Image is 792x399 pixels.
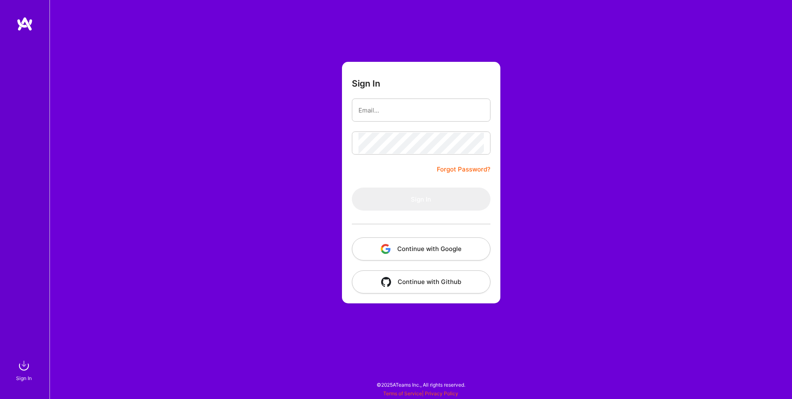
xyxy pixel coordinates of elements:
[352,78,380,89] h3: Sign In
[358,100,484,121] input: Email...
[17,357,32,383] a: sign inSign In
[16,16,33,31] img: logo
[16,374,32,383] div: Sign In
[49,374,792,395] div: © 2025 ATeams Inc., All rights reserved.
[383,390,458,397] span: |
[381,244,391,254] img: icon
[352,237,490,261] button: Continue with Google
[425,390,458,397] a: Privacy Policy
[437,164,490,174] a: Forgot Password?
[16,357,32,374] img: sign in
[352,188,490,211] button: Sign In
[381,277,391,287] img: icon
[383,390,422,397] a: Terms of Service
[352,270,490,293] button: Continue with Github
